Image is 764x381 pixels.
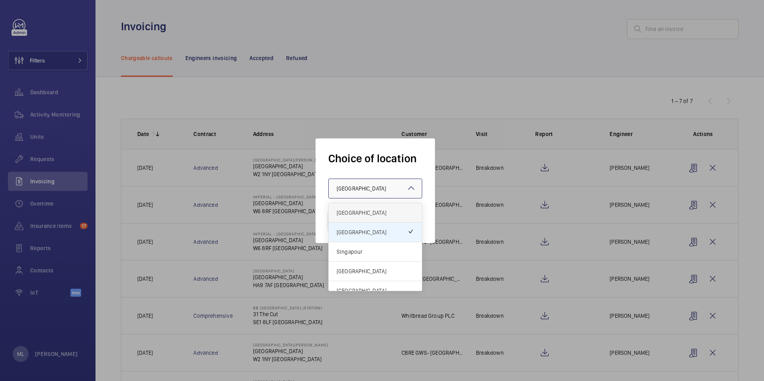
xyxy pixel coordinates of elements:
h1: Choice of location [328,151,422,166]
span: [GEOGRAPHIC_DATA] [337,185,386,192]
span: Singapour [337,248,414,256]
span: [GEOGRAPHIC_DATA] [337,267,414,275]
span: [GEOGRAPHIC_DATA] [337,209,414,217]
span: [GEOGRAPHIC_DATA] [337,228,407,236]
ng-dropdown-panel: Options list [328,203,422,291]
span: [GEOGRAPHIC_DATA] [337,287,414,295]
